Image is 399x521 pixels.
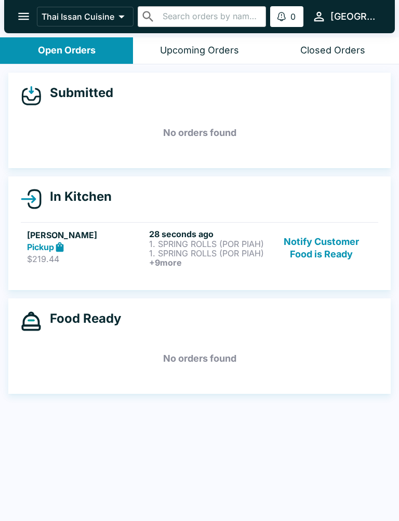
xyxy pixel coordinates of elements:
[330,10,378,23] div: [GEOGRAPHIC_DATA]
[21,222,378,273] a: [PERSON_NAME]Pickup$219.4428 seconds ago1. SPRING ROLLS (POR PIAH)1. SPRING ROLLS (POR PIAH)+9mor...
[271,229,372,267] button: Notify Customer Food is Ready
[27,254,145,264] p: $219.44
[10,3,37,30] button: open drawer
[159,9,262,24] input: Search orders by name or phone number
[27,229,145,241] h5: [PERSON_NAME]
[149,249,267,258] p: 1. SPRING ROLLS (POR PIAH)
[21,114,378,152] h5: No orders found
[149,258,267,267] h6: + 9 more
[149,239,267,249] p: 1. SPRING ROLLS (POR PIAH)
[37,7,134,26] button: Thai Issan Cuisine
[42,189,112,204] h4: In Kitchen
[27,242,54,252] strong: Pickup
[42,11,114,22] p: Thai Issan Cuisine
[149,229,267,239] h6: 28 seconds ago
[38,45,96,57] div: Open Orders
[308,5,382,28] button: [GEOGRAPHIC_DATA]
[300,45,365,57] div: Closed Orders
[21,340,378,377] h5: No orders found
[42,311,121,326] h4: Food Ready
[290,11,296,22] p: 0
[160,45,239,57] div: Upcoming Orders
[42,85,113,101] h4: Submitted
